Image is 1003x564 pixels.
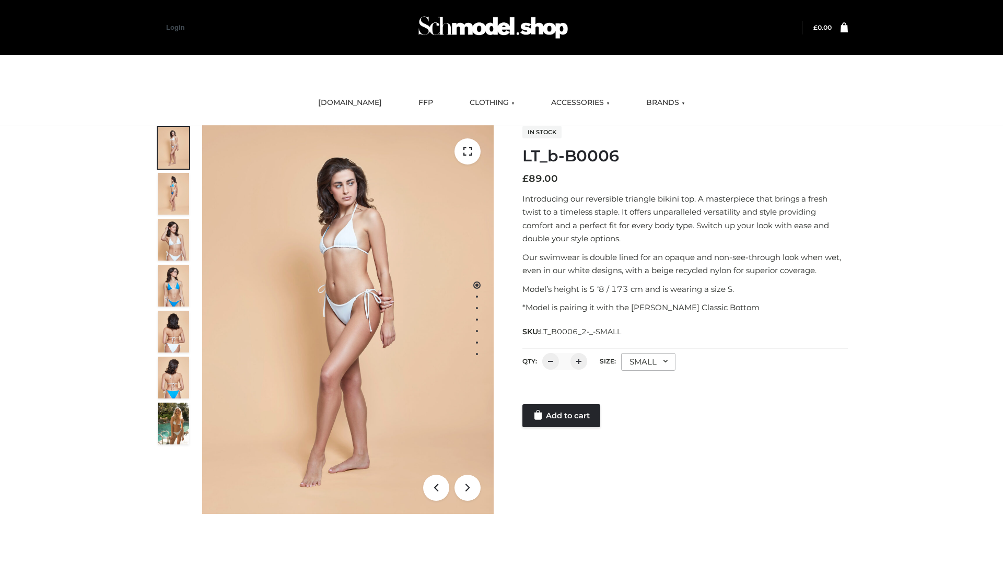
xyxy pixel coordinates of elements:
[462,91,522,114] a: CLOTHING
[522,147,848,166] h1: LT_b-B0006
[158,311,189,352] img: ArielClassicBikiniTop_CloudNine_AzureSky_OW114ECO_7-scaled.jpg
[522,173,529,184] span: £
[158,403,189,444] img: Arieltop_CloudNine_AzureSky2.jpg
[813,23,832,31] bdi: 0.00
[522,251,848,277] p: Our swimwear is double lined for an opaque and non-see-through look when wet, even in our white d...
[522,126,562,138] span: In stock
[158,265,189,307] img: ArielClassicBikiniTop_CloudNine_AzureSky_OW114ECO_4-scaled.jpg
[411,91,441,114] a: FFP
[621,353,675,371] div: SMALL
[522,301,848,314] p: *Model is pairing it with the [PERSON_NAME] Classic Bottom
[158,173,189,215] img: ArielClassicBikiniTop_CloudNine_AzureSky_OW114ECO_2-scaled.jpg
[522,173,558,184] bdi: 89.00
[158,219,189,261] img: ArielClassicBikiniTop_CloudNine_AzureSky_OW114ECO_3-scaled.jpg
[158,357,189,398] img: ArielClassicBikiniTop_CloudNine_AzureSky_OW114ECO_8-scaled.jpg
[415,7,572,48] img: Schmodel Admin 964
[522,283,848,296] p: Model’s height is 5 ‘8 / 173 cm and is wearing a size S.
[638,91,693,114] a: BRANDS
[202,125,494,514] img: ArielClassicBikiniTop_CloudNine_AzureSky_OW114ECO_1
[166,23,184,31] a: Login
[522,404,600,427] a: Add to cart
[600,357,616,365] label: Size:
[310,91,390,114] a: [DOMAIN_NAME]
[158,127,189,169] img: ArielClassicBikiniTop_CloudNine_AzureSky_OW114ECO_1-scaled.jpg
[522,325,622,338] span: SKU:
[522,357,537,365] label: QTY:
[522,192,848,245] p: Introducing our reversible triangle bikini top. A masterpiece that brings a fresh twist to a time...
[813,23,832,31] a: £0.00
[813,23,818,31] span: £
[543,91,617,114] a: ACCESSORIES
[540,327,621,336] span: LT_B0006_2-_-SMALL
